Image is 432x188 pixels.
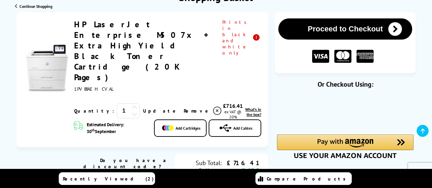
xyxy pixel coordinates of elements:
a: Delete item from your basket [184,106,222,116]
div: Amazon Pay - Use your Amazon account [277,134,414,158]
div: FREE [222,167,261,175]
span: Remove [184,108,211,114]
div: £716.41 [222,102,243,109]
a: Compare Products [255,172,352,185]
img: Add Cartridges [162,125,174,131]
div: Sub Total: [182,159,221,167]
div: Or Checkout Using: [275,80,416,89]
iframe: PayPal [277,100,414,123]
img: HP LaserJet Enterprise M507x + Extra High Yield Black Toner Cartridge (20K Pages) [23,45,71,92]
span: Continue Shopping [19,4,52,9]
span: What's in the box? [245,107,261,117]
span: ex VAT @ 20% [224,109,241,119]
a: Update [143,108,178,114]
span: Quantity: [74,108,114,114]
span: Add Cartridges [176,126,200,131]
img: MASTER CARD [334,50,351,63]
button: Proceed to Checkout [278,18,412,40]
div: £716.41 [222,159,261,167]
span: Estimated Delivery: 30 September [87,122,147,134]
div: Do you have a discount code? [80,157,168,170]
a: Recently Viewed (2) [59,172,155,185]
a: Continue Shopping [15,4,52,9]
span: Compare Products [267,176,349,182]
div: Delivery: [182,167,221,175]
sup: th [92,128,95,132]
a: HP LaserJet Enterprise M507x + Extra High Yield Black Toner Cartridge (20K Pages) [74,19,215,83]
span: Recently Viewed (2) [63,176,154,182]
span: Add Cables [233,126,252,131]
img: VISA [312,50,329,63]
img: American Express [357,50,374,63]
span: 1PV88AEHCVAL [74,86,114,92]
a: lnk_inthebox [243,107,261,117]
span: Prints in black and white only [222,19,261,56]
